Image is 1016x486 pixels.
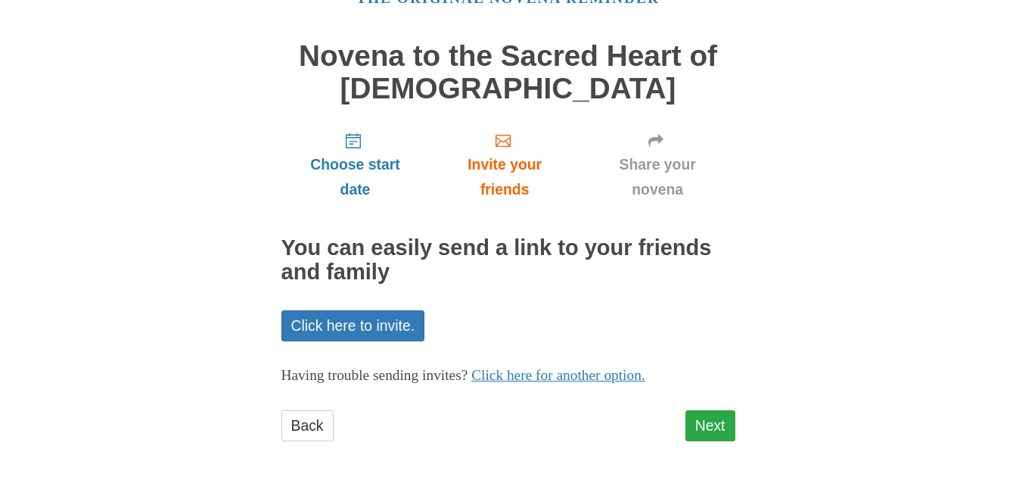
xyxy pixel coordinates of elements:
span: Choose start date [297,152,415,202]
a: Invite your friends [429,120,579,210]
a: Click here to invite. [281,310,425,341]
span: Share your novena [595,152,720,202]
span: Having trouble sending invites? [281,367,468,383]
a: Next [685,410,735,441]
a: Click here for another option. [471,367,645,383]
h1: Novena to the Sacred Heart of [DEMOGRAPHIC_DATA] [281,40,735,104]
a: Back [281,410,334,441]
a: Share your novena [580,120,735,210]
h2: You can easily send a link to your friends and family [281,236,735,285]
a: Choose start date [281,120,430,210]
span: Invite your friends [444,152,564,202]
